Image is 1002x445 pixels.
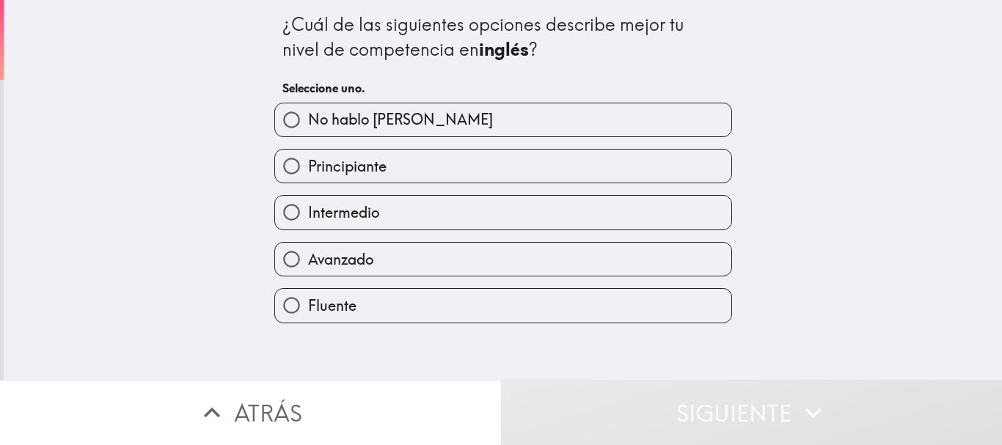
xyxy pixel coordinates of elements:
[275,289,731,322] button: Fluente
[308,295,356,316] span: Fluente
[501,380,1002,445] button: Siguiente
[308,202,379,223] span: Intermedio
[308,249,373,270] span: Avanzado
[282,80,724,96] h6: Seleccione uno.
[282,12,724,62] div: ¿Cuál de las siguientes opciones describe mejor tu nivel de competencia en ?
[479,38,529,60] b: inglés
[275,150,731,183] button: Principiante
[275,243,731,276] button: Avanzado
[308,156,387,177] span: Principiante
[308,109,493,130] span: No hablo [PERSON_NAME]
[275,103,731,136] button: No hablo [PERSON_NAME]
[275,196,731,229] button: Intermedio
